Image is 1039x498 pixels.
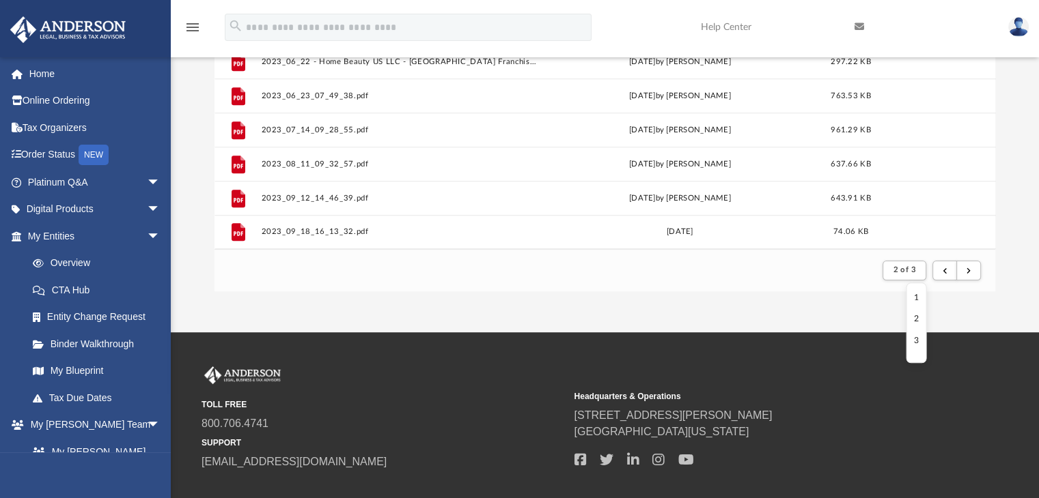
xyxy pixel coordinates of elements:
[147,222,174,250] span: arrow_drop_down
[202,437,564,449] small: SUPPORT
[914,334,919,348] li: 3
[261,194,536,203] button: 2023_09_12_14_46_39.pdf
[10,141,181,169] a: Order StatusNEW
[10,114,181,141] a: Tax Organizers
[19,330,181,357] a: Binder Walkthrough
[10,87,181,115] a: Online Ordering
[831,194,870,202] span: 643.91 KB
[202,418,268,429] a: 800.706.4741
[10,411,174,439] a: My [PERSON_NAME] Teamarrow_drop_down
[19,304,181,331] a: Entity Change Request
[542,124,818,136] div: [DATE] by [PERSON_NAME]
[79,145,109,165] div: NEW
[914,312,919,327] li: 2
[184,19,201,35] i: menu
[893,266,915,274] span: 2 of 3
[202,366,283,384] img: Anderson Advisors Platinum Portal
[542,192,818,205] div: [DATE] by [PERSON_NAME]
[261,91,536,100] button: 2023_06_23_07_49_38.pdf
[542,226,818,239] div: [DATE]
[261,126,536,134] button: 2023_07_14_09_28_55.pdf
[184,26,201,35] a: menu
[542,90,818,102] div: [DATE] by [PERSON_NAME]
[542,56,818,68] div: [DATE] by [PERSON_NAME]
[147,169,174,196] span: arrow_drop_down
[574,390,937,402] small: Headquarters & Operations
[914,291,919,305] li: 1
[831,92,870,100] span: 763.53 KB
[19,384,181,411] a: Tax Due Dates
[833,229,868,236] span: 74.06 KB
[1008,17,1029,37] img: User Pic
[202,456,387,467] a: [EMAIL_ADDRESS][DOMAIN_NAME]
[147,411,174,439] span: arrow_drop_down
[10,169,181,196] a: Platinum Q&Aarrow_drop_down
[19,357,174,385] a: My Blueprint
[228,18,243,33] i: search
[542,158,818,171] div: [DATE] by [PERSON_NAME]
[831,58,870,65] span: 297.22 KB
[831,160,870,168] span: 637.66 KB
[147,196,174,224] span: arrow_drop_down
[261,160,536,169] button: 2023_08_11_09_32_57.pdf
[574,409,772,421] a: [STREET_ADDRESS][PERSON_NAME]
[202,398,564,411] small: TOLL FREE
[10,196,181,223] a: Digital Productsarrow_drop_down
[19,276,181,304] a: CTA Hub
[261,228,536,237] button: 2023_09_18_16_13_32.pdf
[6,16,130,43] img: Anderson Advisors Platinum Portal
[19,438,167,482] a: My [PERSON_NAME] Team
[574,426,749,437] a: [GEOGRAPHIC_DATA][US_STATE]
[831,126,870,134] span: 961.29 KB
[19,250,181,277] a: Overview
[214,8,996,249] div: grid
[10,60,181,87] a: Home
[906,283,926,363] ul: 2 of 3
[883,261,926,280] button: 2 of 3
[10,222,181,250] a: My Entitiesarrow_drop_down
[261,57,536,66] button: 2023_06_22 - Home Beauty US LLC - [GEOGRAPHIC_DATA] Franchise Tax.pdf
